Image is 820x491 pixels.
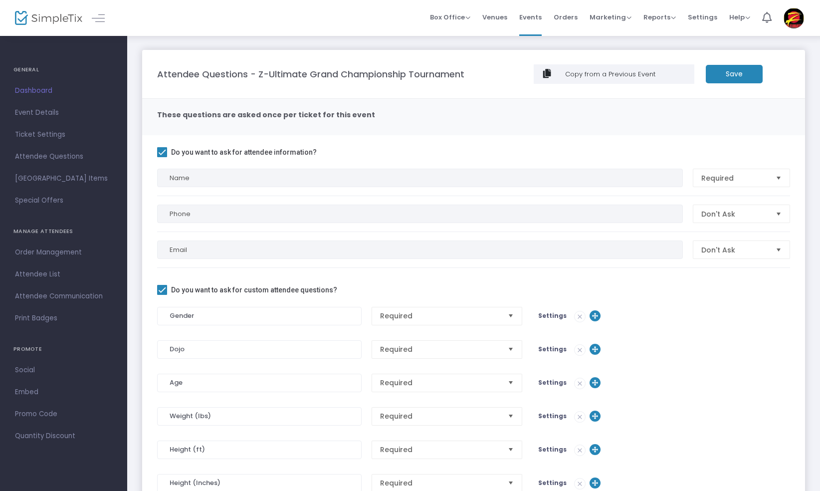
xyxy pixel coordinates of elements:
[13,222,114,242] h4: MANAGE ATTENDEES
[772,241,786,258] button: Select
[15,106,112,119] span: Event Details
[538,445,567,454] span: Settings
[15,312,112,325] span: Print Badges
[688,4,717,30] span: Settings
[590,411,601,422] img: expandArrows.svg
[157,340,362,359] input: What would you like to ask?
[538,479,567,487] span: Settings
[554,4,578,30] span: Orders
[15,364,112,377] span: Social
[701,209,768,219] span: Don't Ask
[504,341,518,358] button: Select
[729,12,750,22] span: Help
[504,441,518,459] button: Select
[590,344,601,355] img: expandArrows.svg
[15,268,112,281] span: Attendee List
[701,173,768,183] span: Required
[157,441,362,459] input: What would you like to ask?
[590,12,631,22] span: Marketing
[380,411,500,421] span: Required
[430,12,470,22] span: Box Office
[482,4,507,30] span: Venues
[575,445,585,456] img: cross.png
[171,146,317,158] span: Do you want to ask for attendee information?
[701,245,768,255] span: Don't Ask
[15,128,112,141] span: Ticket Settings
[15,84,112,97] span: Dashboard
[575,345,585,355] img: cross.png
[15,408,112,421] span: Promo Code
[504,307,518,325] button: Select
[380,378,500,388] span: Required
[13,339,114,359] h4: PROMOTE
[157,374,362,392] input: What would you like to ask?
[157,307,362,325] input: What would you like to ask?
[575,412,585,422] img: cross.png
[590,478,601,489] img: expandArrows.svg
[15,290,112,303] span: Attendee Communication
[643,12,676,22] span: Reports
[380,478,500,488] span: Required
[504,408,518,425] button: Select
[519,4,542,30] span: Events
[575,479,585,489] img: cross.png
[171,284,337,296] span: Do you want to ask for custom attendee questions?
[575,311,585,322] img: cross.png
[538,311,567,320] span: Settings
[706,65,763,83] m-button: Save
[157,110,375,120] m-panel-subtitle: These questions are asked once per ticket for this event
[380,445,500,455] span: Required
[380,344,500,354] span: Required
[15,172,112,185] span: [GEOGRAPHIC_DATA] Items
[15,246,112,259] span: Order Management
[15,430,112,443] span: Quantity Discount
[590,377,601,388] img: expandArrows.svg
[538,378,567,387] span: Settings
[13,60,114,80] h4: GENERAL
[590,310,601,321] img: expandArrows.svg
[590,444,601,455] img: expandArrows.svg
[380,311,500,321] span: Required
[157,407,362,426] input: What would you like to ask?
[15,194,112,207] span: Special Offers
[157,67,464,81] m-panel-title: Attendee Questions - Z-Ultimate Grand Championship Tournament
[15,386,112,399] span: Embed
[772,205,786,223] button: Select
[538,345,567,353] span: Settings
[504,374,518,392] button: Select
[772,169,786,187] button: Select
[15,150,112,163] span: Attendee Questions
[564,69,690,79] div: Copy from a Previous Event
[538,412,567,420] span: Settings
[575,378,585,389] img: cross.png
